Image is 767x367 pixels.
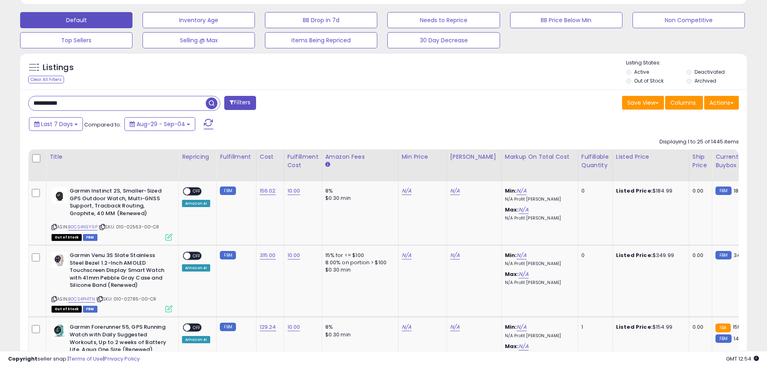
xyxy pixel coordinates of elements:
[519,342,528,350] a: N/A
[633,12,745,28] button: Non Competitive
[704,96,739,110] button: Actions
[616,187,683,195] div: $184.99
[665,96,703,110] button: Columns
[733,323,749,331] span: 159.99
[325,161,330,168] small: Amazon Fees.
[695,68,725,75] label: Deactivated
[69,355,103,363] a: Terms of Use
[52,187,68,203] img: 31zoM20reRL._SL40_.jpg
[505,333,572,339] p: N/A Profit [PERSON_NAME]
[616,323,653,331] b: Listed Price:
[693,187,706,195] div: 0.00
[505,342,519,350] b: Max:
[387,12,500,28] button: Needs to Reprice
[402,323,411,331] a: N/A
[616,187,653,195] b: Listed Price:
[715,153,757,170] div: Current Buybox Price
[505,261,572,267] p: N/A Profit [PERSON_NAME]
[402,251,411,259] a: N/A
[581,153,609,170] div: Fulfillable Quantity
[104,355,140,363] a: Privacy Policy
[20,32,132,48] button: Top Sellers
[695,77,716,84] label: Archived
[287,251,300,259] a: 10.00
[402,153,443,161] div: Min Price
[325,252,392,259] div: 15% for <= $100
[715,334,731,343] small: FBM
[581,323,606,331] div: 1
[190,324,203,331] span: OFF
[634,77,664,84] label: Out of Stock
[715,251,731,259] small: FBM
[190,188,203,195] span: OFF
[616,153,686,161] div: Listed Price
[52,323,68,340] img: 41qM-8OBlpS._SL40_.jpg
[616,251,653,259] b: Listed Price:
[52,252,172,311] div: ASIN:
[325,187,392,195] div: 8%
[70,252,167,291] b: Garmin Venu 3S Slate Stainless Steel Bezel 1.2-Inch AMOLED Touchscreen Display Smart Watch with 4...
[143,12,255,28] button: Inventory Age
[634,68,649,75] label: Active
[510,12,622,28] button: BB Price Below Min
[505,270,519,278] b: Max:
[402,187,411,195] a: N/A
[220,251,236,259] small: FBM
[265,12,377,28] button: BB Drop in 7d
[325,195,392,202] div: $0.30 min
[287,323,300,331] a: 10.00
[670,99,696,107] span: Columns
[68,224,97,230] a: B0CS4N5Y9P
[505,323,517,331] b: Min:
[501,149,578,181] th: The percentage added to the cost of goods (COGS) that forms the calculator for Min & Max prices.
[505,187,517,195] b: Min:
[517,323,526,331] a: N/A
[8,355,37,363] strong: Copyright
[693,323,706,331] div: 0.00
[505,153,575,161] div: Markup on Total Cost
[519,270,528,278] a: N/A
[726,355,759,363] span: 2025-09-12 12:54 GMT
[70,323,167,355] b: Garmin Forerunner 55, GPS Running Watch with Daily Suggested Workouts, Up to 2 weeks of Battery L...
[325,153,395,161] div: Amazon Fees
[52,234,82,241] span: All listings that are currently out of stock and unavailable for purchase on Amazon
[182,264,210,272] div: Amazon AI
[517,187,526,195] a: N/A
[325,266,392,274] div: $0.30 min
[52,187,172,240] div: ASIN:
[517,251,526,259] a: N/A
[734,187,750,195] span: 184.99
[124,117,195,131] button: Aug-29 - Sep-04
[626,59,747,67] p: Listing States:
[616,252,683,259] div: $349.99
[83,234,97,241] span: FBM
[52,252,68,268] img: 41hzlXQjmgL._SL40_.jpg
[387,32,500,48] button: 30 Day Decrease
[715,187,731,195] small: FBM
[136,120,185,128] span: Aug-29 - Sep-04
[70,187,167,219] b: Garmin Instinct 2S, Smaller-Sized GPS Outdoor Watch, Multi-GNSS Support, Tracback Routing, Graphi...
[43,62,74,73] h5: Listings
[581,252,606,259] div: 0
[693,153,709,170] div: Ship Price
[96,296,157,302] span: | SKU: 010-02785-00-CR
[693,252,706,259] div: 0.00
[83,306,97,313] span: FBM
[325,331,392,338] div: $0.30 min
[734,251,752,259] span: 349.99
[505,251,517,259] b: Min:
[224,96,256,110] button: Filters
[715,323,730,332] small: FBA
[287,153,318,170] div: Fulfillment Cost
[28,76,64,83] div: Clear All Filters
[265,32,377,48] button: Items Being Repriced
[505,280,572,286] p: N/A Profit [PERSON_NAME]
[734,335,742,342] span: 140
[505,206,519,214] b: Max:
[68,296,95,303] a: B0CS4PH1TN
[220,323,236,331] small: FBM
[505,216,572,221] p: N/A Profit [PERSON_NAME]
[325,259,392,266] div: 8.00% on portion > $100
[260,323,276,331] a: 129.24
[450,323,460,331] a: N/A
